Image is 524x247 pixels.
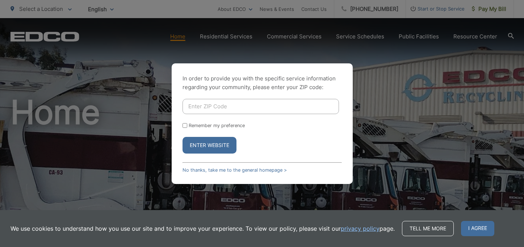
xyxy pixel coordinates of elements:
span: I agree [461,221,494,236]
input: Enter ZIP Code [183,99,339,114]
a: privacy policy [341,224,380,233]
button: Enter Website [183,137,236,154]
a: No thanks, take me to the general homepage > [183,167,287,173]
p: In order to provide you with the specific service information regarding your community, please en... [183,74,342,92]
p: We use cookies to understand how you use our site and to improve your experience. To view our pol... [11,224,395,233]
label: Remember my preference [189,123,245,128]
a: Tell me more [402,221,454,236]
